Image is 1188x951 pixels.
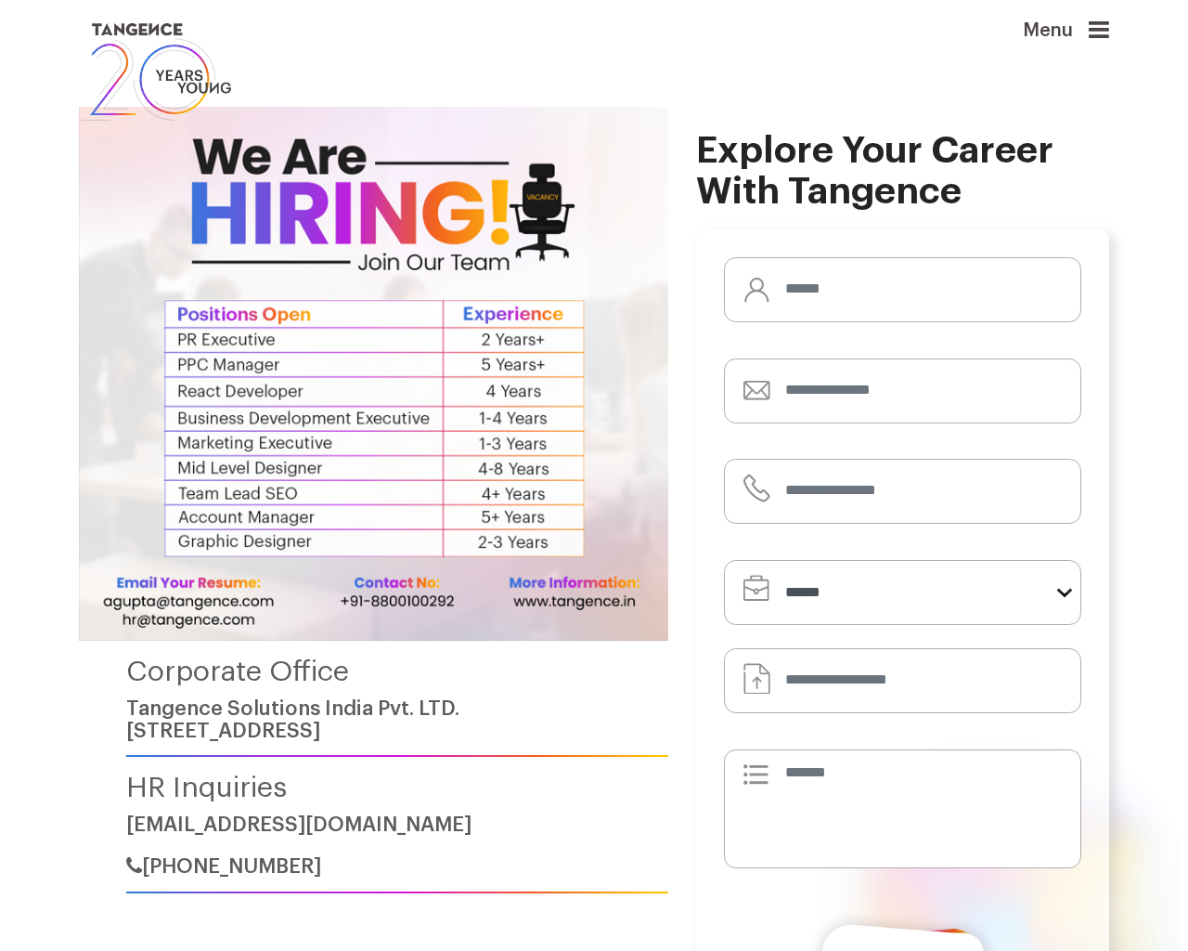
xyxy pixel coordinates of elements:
h2: Explore your career with Tangence [696,130,1109,212]
h4: Corporate Office [126,657,668,688]
select: form-select-lg example [724,560,1082,625]
a: [PHONE_NUMBER] [126,856,321,877]
a: [EMAIL_ADDRESS][DOMAIN_NAME] [126,814,471,835]
a: Tangence Solutions India Pvt. LTD.[STREET_ADDRESS] [126,698,459,741]
img: logo SVG [79,19,233,125]
h4: HR Inquiries [126,773,668,804]
span: [PHONE_NUMBER] [142,856,321,877]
